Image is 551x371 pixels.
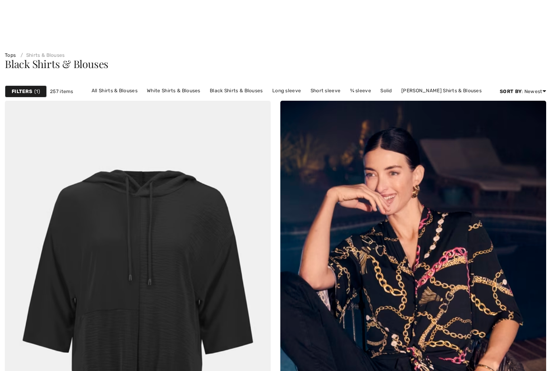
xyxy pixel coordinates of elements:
[500,88,546,95] div: : Newest
[397,85,486,96] a: [PERSON_NAME] Shirts & Blouses
[17,52,65,58] a: Shirts & Blouses
[34,88,40,95] span: 1
[143,85,205,96] a: White Shirts & Blouses
[206,85,267,96] a: Black Shirts & Blouses
[346,85,375,96] a: ¾ sleeve
[88,85,142,96] a: All Shirts & Blouses
[268,85,305,96] a: Long sleeve
[12,88,32,95] strong: Filters
[5,57,109,71] span: Black Shirts & Blouses
[500,89,522,94] strong: Sort By
[307,85,345,96] a: Short sleeve
[5,52,16,58] a: Tops
[250,96,323,106] a: [PERSON_NAME] & Blouses
[376,85,396,96] a: Solid
[50,88,73,95] span: 257 items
